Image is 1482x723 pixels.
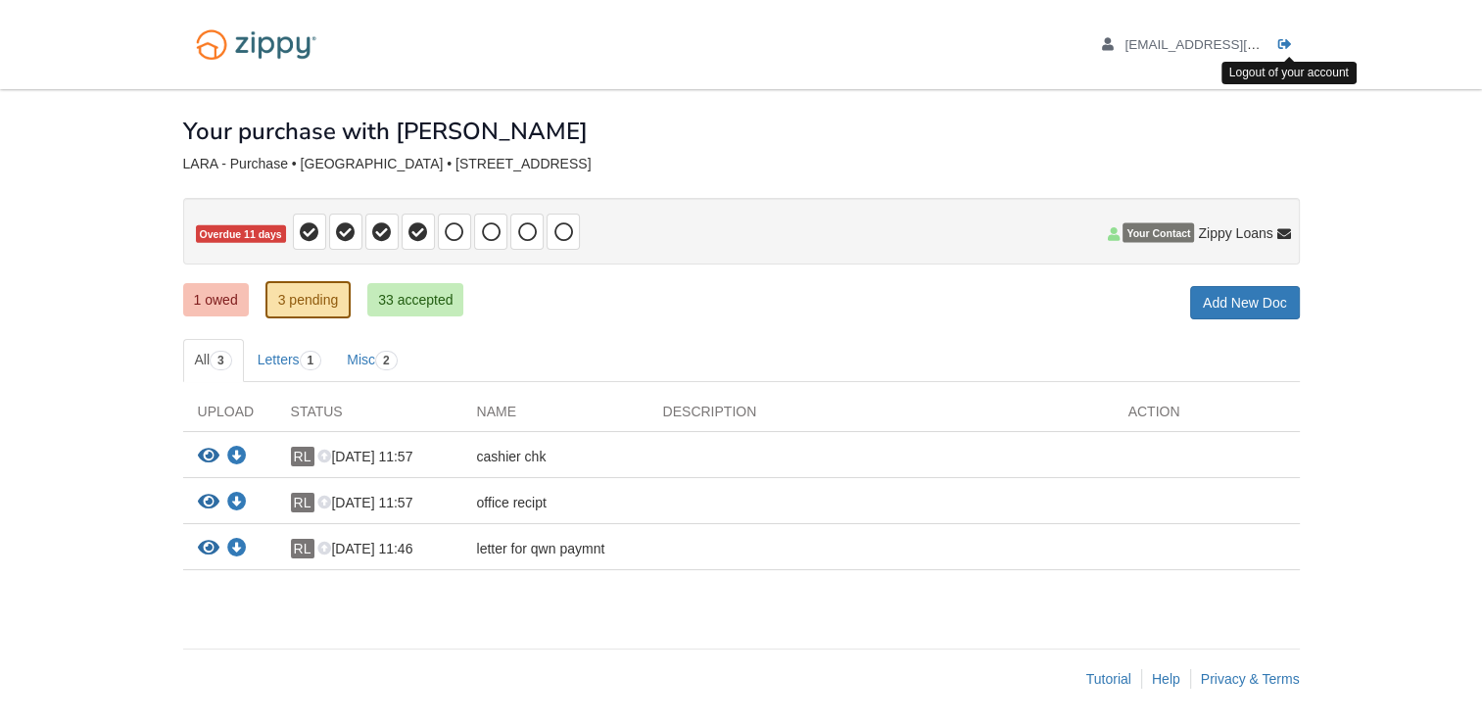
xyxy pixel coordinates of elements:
[276,402,462,431] div: Status
[227,496,247,511] a: Download office recipt
[477,495,547,510] span: office recipt
[1114,402,1300,431] div: Action
[183,156,1300,172] div: LARA - Purchase • [GEOGRAPHIC_DATA] • [STREET_ADDRESS]
[227,450,247,465] a: Download cashier chk
[317,541,412,556] span: [DATE] 11:46
[317,495,412,510] span: [DATE] 11:57
[335,339,408,382] a: Misc
[210,351,232,370] span: 3
[183,339,244,382] a: All3
[1086,671,1131,687] a: Tutorial
[1198,223,1272,243] span: Zippy Loans
[462,402,648,431] div: Name
[183,402,276,431] div: Upload
[1123,223,1194,243] span: Your Contact
[1190,286,1300,319] a: Add New Doc
[246,339,334,382] a: Letters
[375,351,398,370] span: 2
[265,281,352,318] a: 3 pending
[1221,62,1357,84] div: Logout of your account
[196,225,286,244] span: Overdue 11 days
[1124,37,1349,52] span: raq2121@myyahoo.com
[367,283,463,316] a: 33 accepted
[300,351,322,370] span: 1
[648,402,1114,431] div: Description
[477,541,605,556] span: letter for qwn paymnt
[291,493,314,512] span: RL
[1102,37,1350,57] a: edit profile
[317,449,412,464] span: [DATE] 11:57
[183,20,329,70] img: Logo
[477,449,547,464] span: cashier chk
[291,539,314,558] span: RL
[1152,671,1180,687] a: Help
[291,447,314,466] span: RL
[1278,37,1300,57] a: Log out
[1201,671,1300,687] a: Privacy & Terms
[183,283,249,316] a: 1 owed
[198,447,219,467] button: View cashier chk
[198,493,219,513] button: View office recipt
[227,542,247,557] a: Download letter for qwn paymnt
[198,539,219,559] button: View letter for qwn paymnt
[183,119,588,144] h1: Your purchase with [PERSON_NAME]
